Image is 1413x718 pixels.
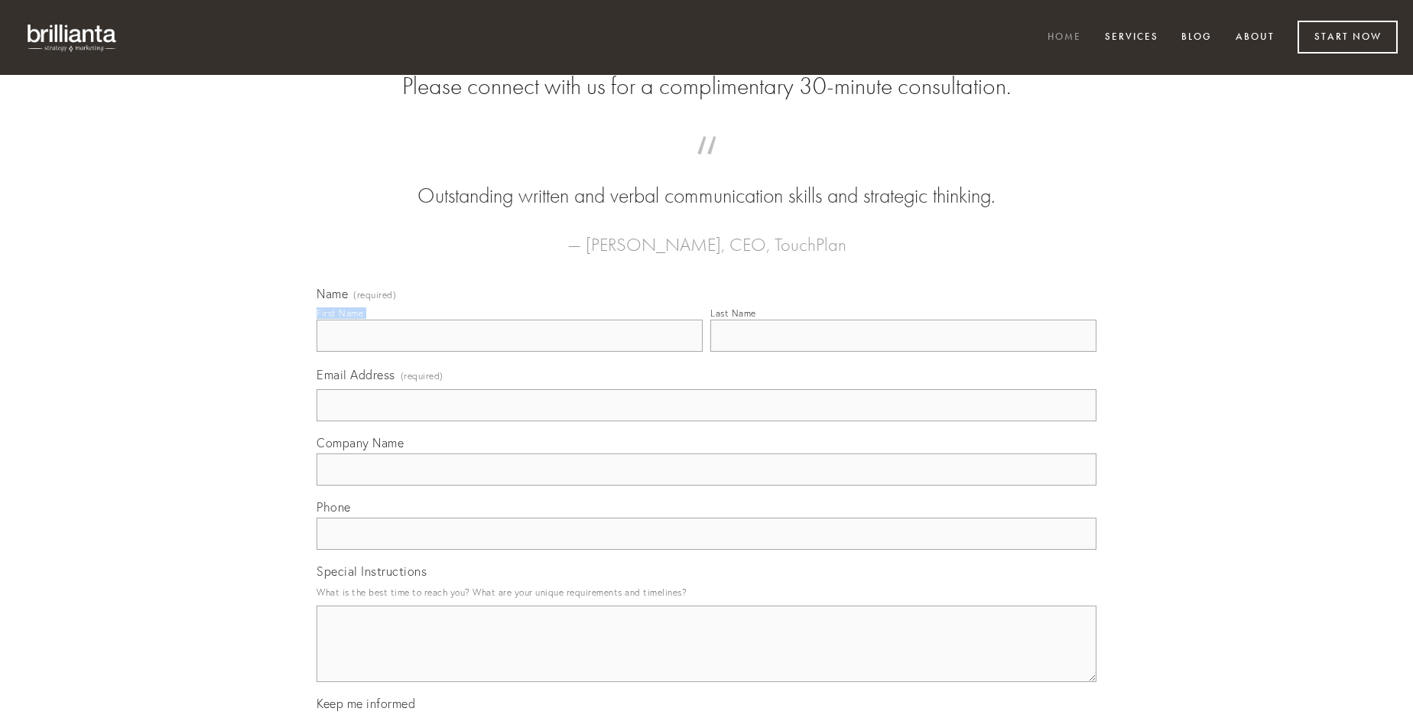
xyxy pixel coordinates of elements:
[1038,25,1091,50] a: Home
[710,307,756,319] div: Last Name
[1226,25,1285,50] a: About
[353,291,396,300] span: (required)
[1095,25,1168,50] a: Services
[1298,21,1398,54] a: Start Now
[341,211,1072,260] figcaption: — [PERSON_NAME], CEO, TouchPlan
[317,435,404,450] span: Company Name
[317,367,395,382] span: Email Address
[317,564,427,579] span: Special Instructions
[317,307,363,319] div: First Name
[341,151,1072,181] span: “
[317,696,415,711] span: Keep me informed
[317,72,1096,101] h2: Please connect with us for a complimentary 30-minute consultation.
[317,582,1096,603] p: What is the best time to reach you? What are your unique requirements and timelines?
[341,151,1072,211] blockquote: Outstanding written and verbal communication skills and strategic thinking.
[317,286,348,301] span: Name
[317,499,351,515] span: Phone
[1171,25,1222,50] a: Blog
[15,15,130,60] img: brillianta - research, strategy, marketing
[401,365,443,386] span: (required)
